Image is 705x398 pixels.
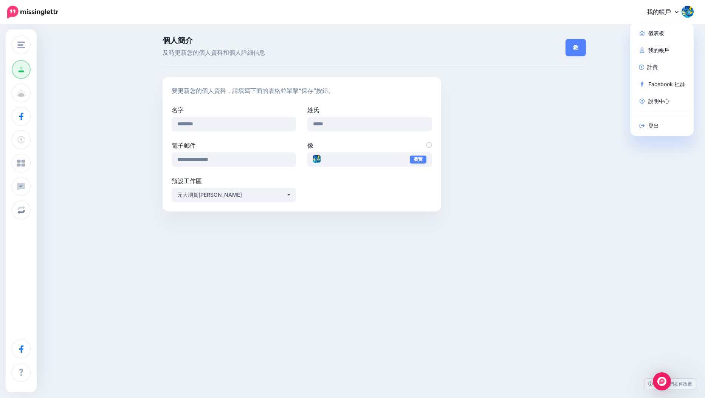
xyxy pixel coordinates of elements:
[639,3,694,22] a: 我的帳戶
[307,106,319,114] font: 姓氏
[648,29,664,38] font: 儀表板
[630,23,694,136] div: 我的帳戶
[648,80,685,89] font: Facebook 社群
[163,48,441,58] span: 及時更新您的個人資料和個人詳細信息
[172,106,184,114] font: 名字
[163,37,441,44] span: 個人簡介
[313,155,321,163] img: yuanta_thumb.png
[633,118,691,133] a: 登出
[648,121,659,130] font: 登出
[647,63,658,72] font: 計費
[633,77,691,91] a: Facebook 社群
[172,176,296,185] label: 預設工作區
[17,42,25,48] img: menu.png
[647,8,671,15] font: 我的帳戶
[410,156,426,164] a: 瀏覽
[653,372,671,390] div: 打開對講信使
[172,86,432,96] p: 要更新您的個人資料，請填寫下面的表格並單擊“保存”按鈕。
[639,65,644,70] img: revenue-blue.png
[307,142,313,149] font: 像
[633,43,691,57] a: 我的帳戶
[633,60,691,74] a: 計費
[172,188,296,202] button: 元大期貨黃勇瑞
[172,142,196,149] font: 電子郵件
[648,97,669,106] font: 說明中心
[633,26,691,40] a: 儀表板
[645,379,696,389] a: 告訴我們如何改進
[656,382,692,386] font: 告訴我們如何改進
[7,6,58,19] img: Missinglettr
[177,190,286,199] div: 元大期貨[PERSON_NAME]
[633,94,691,108] a: 說明中心
[566,39,586,56] button: 救
[648,46,669,55] font: 我的帳戶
